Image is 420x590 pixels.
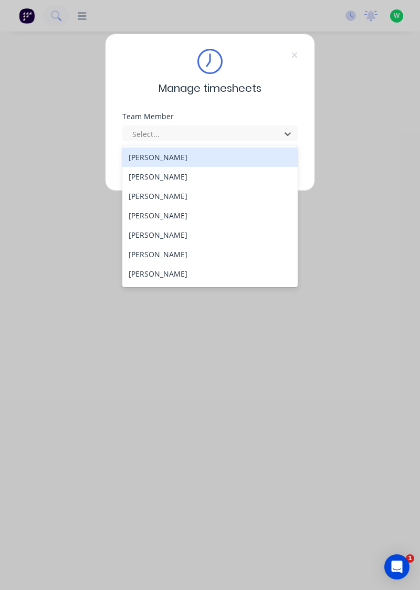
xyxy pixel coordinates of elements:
[384,554,409,580] div: Open Intercom Messenger
[122,264,298,283] div: [PERSON_NAME]
[122,206,298,225] div: [PERSON_NAME]
[122,225,298,245] div: [PERSON_NAME]
[122,113,298,120] div: Team Member
[122,186,298,206] div: [PERSON_NAME]
[159,80,261,96] span: Manage timesheets
[122,167,298,186] div: [PERSON_NAME]
[122,283,298,303] div: [PERSON_NAME]
[122,245,298,264] div: [PERSON_NAME]
[122,147,298,167] div: [PERSON_NAME]
[406,554,414,563] span: 1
